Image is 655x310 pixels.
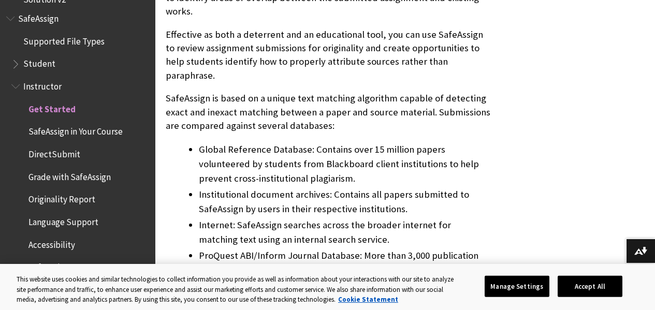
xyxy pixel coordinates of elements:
a: More information about your privacy, opens in a new tab [338,295,398,304]
li: ProQuest ABI/Inform Journal Database: More than 3,000 publication titles, 4.5 million documents, ... [199,248,491,306]
span: Originality Report [28,191,95,205]
span: SafeAssign FAQs [28,259,89,273]
span: Accessibility [28,236,75,250]
span: Student [23,55,55,69]
li: Internet: SafeAssign searches across the broader internet for matching text using an internal sea... [199,218,491,247]
span: Get Started [28,100,76,114]
span: SafeAssign [18,10,59,24]
span: Grade with SafeAssign [28,168,111,182]
span: Instructor [23,78,62,92]
li: Institutional document archives: Contains all papers submitted to SafeAssign by users in their re... [199,187,491,216]
span: SafeAssign in Your Course [28,123,123,137]
button: Accept All [558,275,622,297]
span: DirectSubmit [28,145,80,159]
span: Supported File Types [23,33,105,47]
nav: Book outline for Blackboard SafeAssign [6,10,149,299]
p: Effective as both a deterrent and an educational tool, you can use SafeAssign to review assignmen... [166,28,491,82]
button: Manage Settings [485,275,549,297]
div: This website uses cookies and similar technologies to collect information you provide as well as ... [17,274,459,305]
p: SafeAssign is based on a unique text matching algorithm capable of detecting exact and inexact ma... [166,92,491,132]
span: Language Support [28,213,98,227]
li: Global Reference Database: Contains over 15 million papers volunteered by students from Blackboar... [199,142,491,186]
